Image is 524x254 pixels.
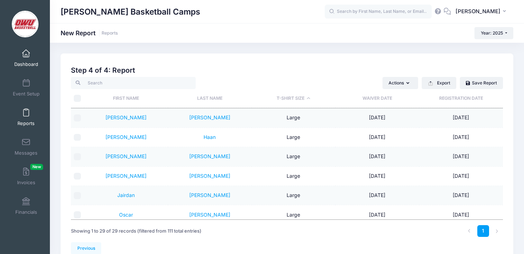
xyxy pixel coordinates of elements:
input: Search by First Name, Last Name, or Email... [325,5,432,19]
span: [PERSON_NAME] [456,7,500,15]
td: [DATE] [335,128,419,147]
span: New [30,164,43,170]
span: Event Setup [13,91,40,97]
div: Showing 1 to 29 of 29 records (filtered from 111 total entries) [71,223,201,239]
td: [DATE] [419,147,503,166]
button: Year: 2025 [474,27,513,39]
img: David Vogel Basketball Camps [12,11,38,37]
td: Large [252,167,335,186]
input: Search [71,77,196,89]
span: Reports [17,120,35,126]
td: [DATE] [419,167,503,186]
td: [DATE] [419,108,503,128]
td: Large [252,108,335,128]
td: [DATE] [335,147,419,166]
a: InvoicesNew [9,164,43,189]
h1: [PERSON_NAME] Basketball Camps [61,4,200,20]
td: Large [252,128,335,147]
a: Jairdan [117,192,135,198]
a: Messages [9,134,43,159]
a: [PERSON_NAME] [106,153,147,159]
span: Year: 2025 [481,30,503,36]
a: Reports [102,31,118,36]
a: [PERSON_NAME] [189,114,230,120]
a: Haan [204,134,216,140]
a: Dashboard [9,46,43,71]
th: Waiver Date: activate to sort column ascending [335,89,419,108]
th: Registration Date: activate to sort column ascending [419,89,503,108]
span: Messages [15,150,37,156]
td: [DATE] [419,128,503,147]
a: 1 [477,225,489,237]
span: Dashboard [14,61,38,67]
button: [PERSON_NAME] [451,4,513,20]
td: Large [252,147,335,166]
td: [DATE] [335,167,419,186]
button: Actions [382,77,418,89]
td: [DATE] [419,186,503,205]
td: [DATE] [335,186,419,205]
th: Last Name: activate to sort column ascending [168,89,252,108]
td: [DATE] [335,205,419,224]
a: [PERSON_NAME] [189,173,230,179]
td: [DATE] [335,108,419,128]
th: First Name: activate to sort column ascending [84,89,168,108]
h1: New Report [61,29,118,37]
a: [PERSON_NAME] [106,134,147,140]
a: Reports [9,105,43,130]
td: Large [252,205,335,224]
a: Event Setup [9,75,43,100]
td: Large [252,186,335,205]
a: Save Report [460,77,503,89]
a: Oscar [119,212,133,218]
span: Invoices [17,180,35,186]
span: Financials [15,209,37,215]
h2: Step 4 of 4: Report [71,66,503,74]
a: [PERSON_NAME] [189,212,230,218]
a: [PERSON_NAME] [189,192,230,198]
td: [DATE] [419,205,503,224]
a: [PERSON_NAME] [106,173,147,179]
button: Export [422,77,456,89]
a: Financials [9,193,43,218]
a: [PERSON_NAME] [189,153,230,159]
a: [PERSON_NAME] [106,114,147,120]
th: T-Shirt Size: activate to sort column descending [252,89,335,108]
